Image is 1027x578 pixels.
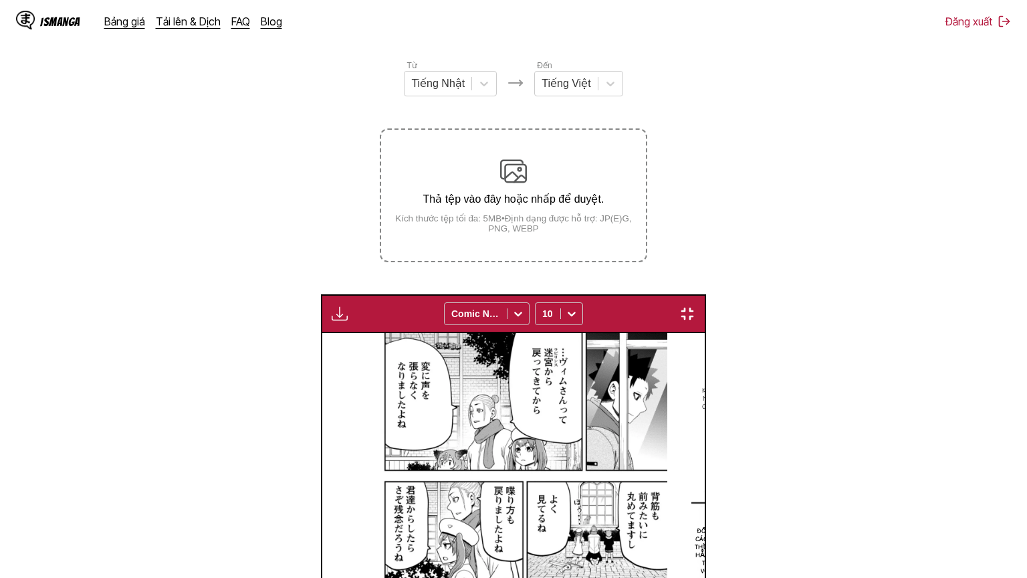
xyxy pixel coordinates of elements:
a: Blog [261,15,282,28]
img: Exit fullscreen [679,306,695,322]
img: IsManga Logo [16,11,35,29]
img: Languages icon [507,75,524,91]
p: Thả tệp vào đây hoặc nhấp để duyệt. [381,193,646,205]
p: Đối với các cậu thì chắc hẳn rất thất vọng [691,524,728,578]
a: Tải lên & Dịch [156,15,221,28]
label: Từ [407,61,417,70]
small: Kích thước tệp tối đa: 5MB • Định dạng được hỗ trợ: JP(E)G, PNG, WEBP [381,213,646,233]
div: IsManga [40,15,80,28]
a: FAQ [231,15,250,28]
button: Đăng xuất [945,15,1011,28]
a: Bảng giá [104,15,145,28]
img: Sign out [998,15,1011,28]
a: IsManga LogoIsManga [16,11,104,32]
label: Đến [537,61,552,70]
img: Download translated images [332,306,348,322]
p: không còn nói to một cách kỳ lạ nữa nhỉ [695,384,746,421]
